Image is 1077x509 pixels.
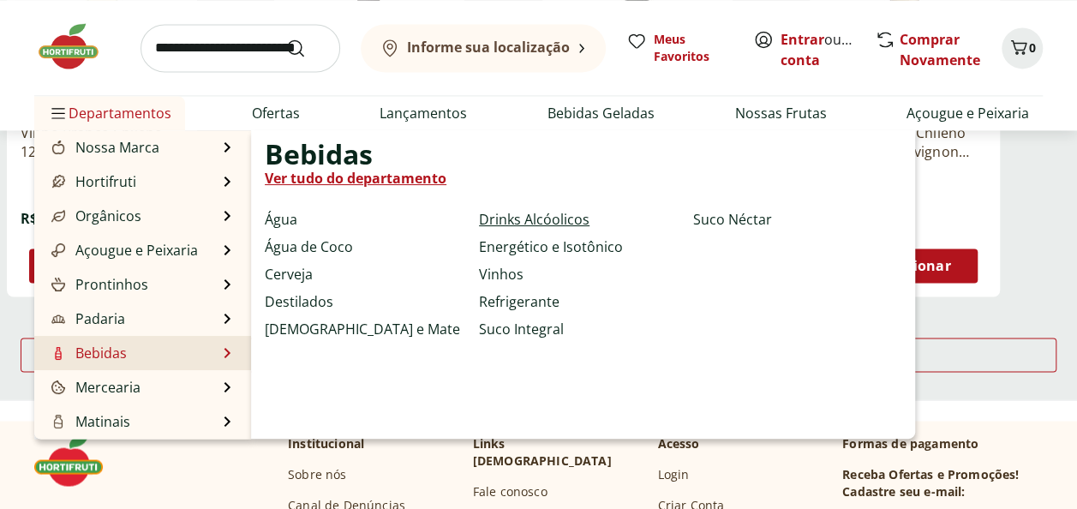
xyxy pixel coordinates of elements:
p: Institucional [288,434,364,452]
span: Meus Favoritos [654,31,733,65]
a: Vinho Branco Chileno 120 Sauvignon Blanc Santa Rita 750ml [21,123,183,161]
img: Padaria [51,312,65,326]
a: Fale conosco [473,482,547,500]
a: Lançamentos [380,103,467,123]
span: R$ 49,99 [21,209,77,228]
a: Vinhos [479,264,524,284]
a: Suco Néctar [693,209,772,230]
img: Hortifruti [34,21,120,72]
img: Orgânicos [51,209,65,223]
a: Carregar mais produtos [21,338,1056,379]
button: Carrinho [1002,27,1043,69]
a: Nossa MarcaNossa Marca [48,137,159,158]
p: Formas de pagamento [842,434,1043,452]
img: Mercearia [51,380,65,394]
a: Açougue e PeixariaAçougue e Peixaria [48,240,198,260]
button: Submit Search [285,38,326,58]
img: Matinais [51,415,65,428]
a: Açougue e Peixaria [906,103,1029,123]
button: Adicionar [29,249,175,283]
a: Destilados [265,291,333,312]
span: ou [781,29,857,70]
img: Nossa Marca [51,141,65,154]
a: Nossas Frutas [734,103,826,123]
a: BebidasBebidas [48,343,127,363]
a: Água [265,209,297,230]
h3: Cadastre seu e-mail: [842,482,965,500]
a: MatinaisMatinais [48,411,130,432]
span: Bebidas [265,144,373,165]
a: Bebidas Geladas [547,103,655,123]
p: Links [DEMOGRAPHIC_DATA] [473,434,644,469]
a: Cerveja [265,264,313,284]
p: Acesso [657,434,699,452]
a: MerceariaMercearia [48,377,141,398]
a: Entrar [781,30,824,49]
a: Drinks Alcóolicos [479,209,589,230]
a: Suco Integral [479,319,564,339]
h3: Receba Ofertas e Promoções! [842,465,1019,482]
a: HortifrutiHortifruti [48,171,136,192]
a: Refrigerante [479,291,559,312]
span: Adicionar [883,259,950,272]
a: Frios, Queijos e LaticíniosFrios, Queijos e Laticínios [48,435,218,476]
span: 0 [1029,39,1036,56]
img: Bebidas [51,346,65,360]
img: Hortifruti [51,175,65,189]
img: Açougue e Peixaria [51,243,65,257]
a: Ofertas [252,103,300,123]
a: Sobre nós [288,465,346,482]
b: Informe sua localização [407,38,570,57]
a: OrgânicosOrgânicos [48,206,141,226]
img: Hortifruti [34,434,120,486]
a: Criar conta [781,30,875,69]
button: Informe sua localização [361,24,606,72]
img: Prontinhos [51,278,65,291]
a: Água de Coco [265,237,353,257]
a: PadariaPadaria [48,308,125,329]
a: Meus Favoritos [626,31,733,65]
span: Departamentos [48,93,171,134]
button: Menu [48,93,69,134]
a: Energético e Isotônico [479,237,623,257]
a: Login [657,465,689,482]
a: ProntinhosProntinhos [48,274,148,295]
a: Comprar Novamente [900,30,980,69]
a: Ver tudo do departamento [265,168,446,189]
a: [DEMOGRAPHIC_DATA] e Mate [265,319,460,339]
input: search [141,24,340,72]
